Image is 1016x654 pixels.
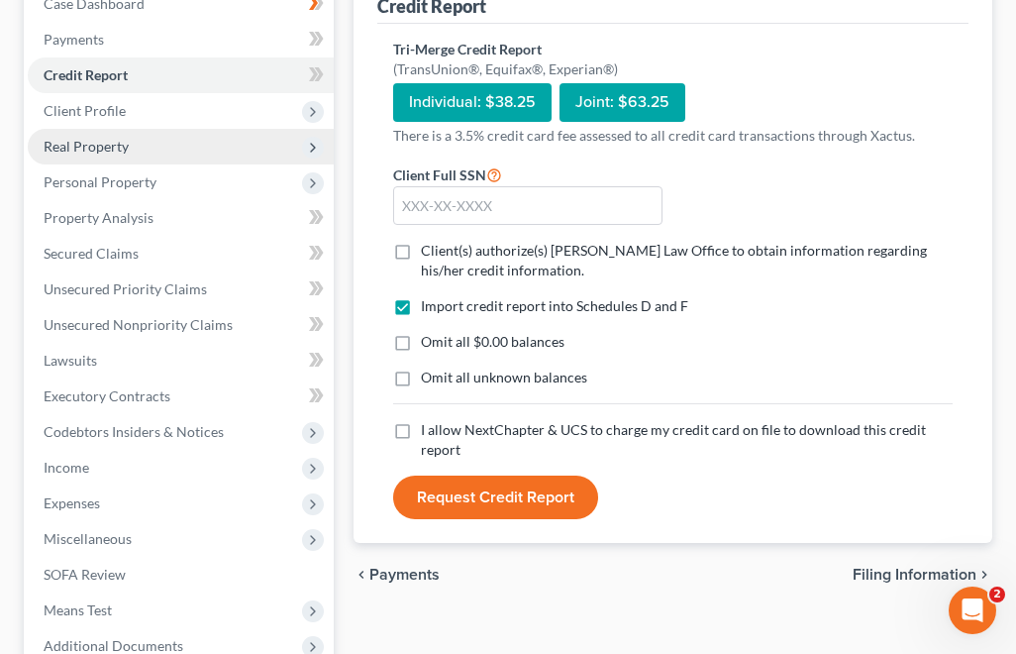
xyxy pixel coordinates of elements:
button: Filing Information chevron_right [853,567,992,583]
div: Individual: $38.25 [393,83,552,122]
div: Tri-Merge Credit Report [393,40,618,59]
div: Joint: $63.25 [559,83,685,122]
span: Secured Claims [44,245,139,262]
span: Unsecured Nonpriority Claims [44,316,233,333]
a: Executory Contracts [28,379,334,414]
span: Payments [44,31,104,48]
span: Client Profile [44,102,126,119]
span: Payments [369,567,440,583]
a: Unsecured Priority Claims [28,272,334,307]
span: Import credit report into Schedules D and F [421,297,688,314]
span: SOFA Review [44,566,126,583]
span: Omit all $0.00 balances [421,333,564,350]
span: Additional Documents [44,637,183,654]
i: chevron_left [354,567,369,583]
button: chevron_left Payments [354,567,440,583]
a: Secured Claims [28,236,334,272]
span: Client Full SSN [393,166,486,183]
span: Lawsuits [44,352,97,369]
a: Lawsuits [28,343,334,379]
i: chevron_right [976,567,992,583]
span: Credit Report [44,66,128,83]
iframe: Intercom live chat [949,587,996,634]
button: Request Credit Report [393,476,598,519]
span: Means Test [44,601,112,618]
span: Expenses [44,494,100,511]
span: I allow NextChapter & UCS to charge my credit card on file to download this credit report [421,421,926,458]
p: There is a 3.5% credit card fee assessed to all credit card transactions through Xactus. [393,126,953,146]
span: Client(s) authorize(s) [PERSON_NAME] Law Office to obtain information regarding his/her credit in... [421,242,927,278]
a: Payments [28,22,334,57]
span: Property Analysis [44,209,153,226]
span: Unsecured Priority Claims [44,280,207,297]
span: Miscellaneous [44,530,132,547]
span: Income [44,459,89,476]
a: Unsecured Nonpriority Claims [28,307,334,343]
span: Executory Contracts [44,387,170,404]
a: Property Analysis [28,200,334,236]
a: SOFA Review [28,557,334,593]
span: Codebtors Insiders & Notices [44,423,224,440]
span: 2 [989,587,1005,602]
span: Personal Property [44,173,156,190]
span: Filing Information [853,567,976,583]
span: Omit all unknown balances [421,369,587,385]
span: Real Property [44,138,129,155]
input: XXX-XX-XXXX [393,186,663,226]
a: Credit Report [28,57,334,93]
div: (TransUnion®, Equifax®, Experian®) [393,59,618,79]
